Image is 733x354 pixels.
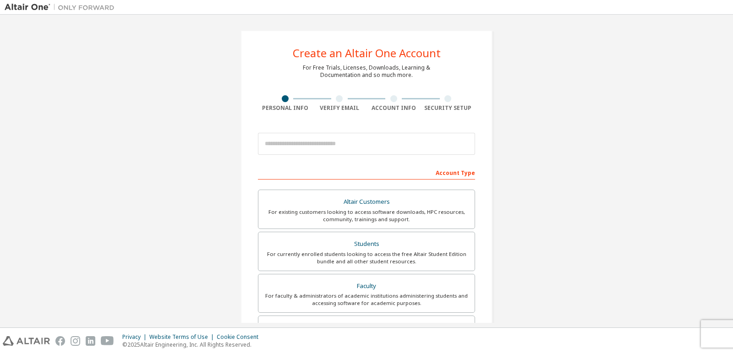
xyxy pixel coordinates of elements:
div: For existing customers looking to access software downloads, HPC resources, community, trainings ... [264,208,469,223]
img: facebook.svg [55,336,65,346]
div: Account Info [366,104,421,112]
img: linkedin.svg [86,336,95,346]
div: Personal Info [258,104,312,112]
div: Altair Customers [264,196,469,208]
img: altair_logo.svg [3,336,50,346]
div: Cookie Consent [217,333,264,341]
p: © 2025 Altair Engineering, Inc. All Rights Reserved. [122,341,264,349]
div: For faculty & administrators of academic institutions administering students and accessing softwa... [264,292,469,307]
img: youtube.svg [101,336,114,346]
div: For currently enrolled students looking to access the free Altair Student Edition bundle and all ... [264,251,469,265]
div: Faculty [264,280,469,293]
div: Account Type [258,165,475,180]
div: Verify Email [312,104,367,112]
div: Everyone else [264,321,469,334]
div: Security Setup [421,104,476,112]
div: For Free Trials, Licenses, Downloads, Learning & Documentation and so much more. [303,64,430,79]
div: Students [264,238,469,251]
img: Altair One [5,3,119,12]
div: Website Terms of Use [149,333,217,341]
div: Privacy [122,333,149,341]
div: Create an Altair One Account [293,48,441,59]
img: instagram.svg [71,336,80,346]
